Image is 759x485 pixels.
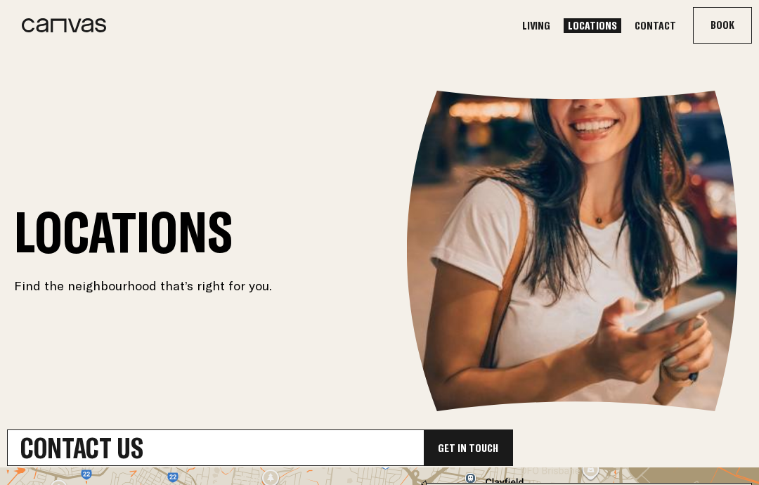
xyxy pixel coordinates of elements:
a: Locations [564,18,621,33]
p: Find the neighbourhood that’s right for you. [14,278,272,295]
a: Living [518,18,554,33]
img: Canvas_living_locations [407,91,745,411]
h1: Locations [14,207,272,257]
a: Contact UsGet In Touch [7,429,513,466]
button: Book [694,8,751,43]
a: Contact [630,18,680,33]
div: Get In Touch [424,430,512,465]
